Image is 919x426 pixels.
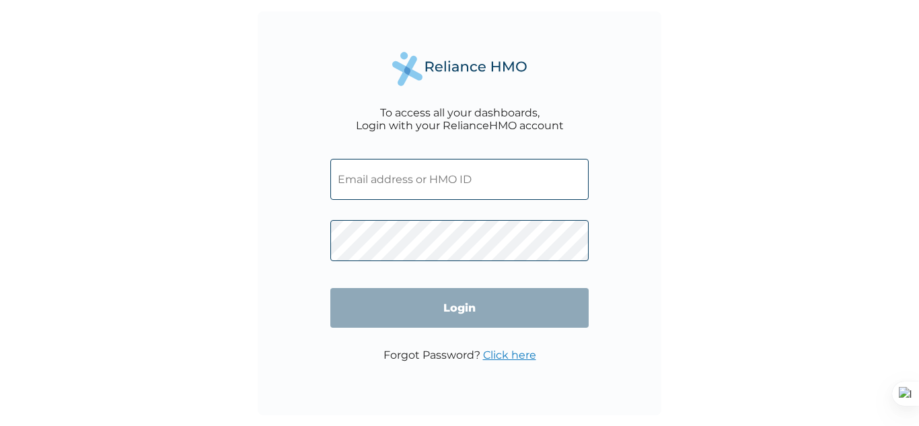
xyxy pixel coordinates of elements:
[356,106,564,132] div: To access all your dashboards, Login with your RelianceHMO account
[330,288,589,328] input: Login
[330,159,589,200] input: Email address or HMO ID
[392,52,527,86] img: Reliance Health's Logo
[483,349,536,361] a: Click here
[383,349,536,361] p: Forgot Password?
